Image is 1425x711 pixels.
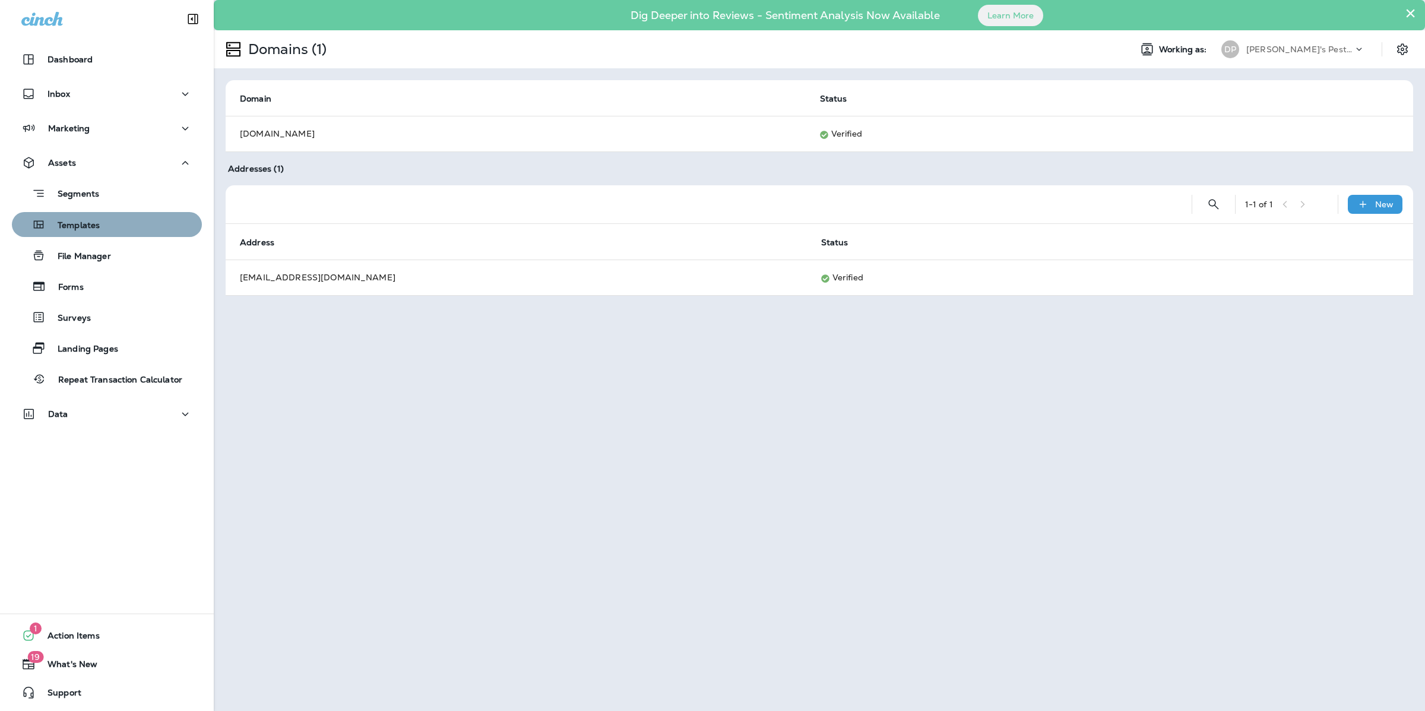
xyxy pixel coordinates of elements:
p: Landing Pages [46,344,118,355]
button: Landing Pages [12,336,202,361]
span: Address [240,238,274,248]
p: Forms [46,282,84,293]
p: [PERSON_NAME]'s Pest Control [1246,45,1353,54]
span: Address [240,237,290,248]
span: 1 [30,622,42,634]
button: Close [1405,4,1416,23]
span: Status [821,238,848,248]
span: 19 [27,651,43,663]
td: Verified [806,116,1385,151]
p: Data [48,409,68,419]
p: Segments [46,189,99,201]
span: Working as: [1159,45,1209,55]
p: Templates [46,220,100,232]
span: Support [36,688,81,702]
p: Repeat Transaction Calculator [46,375,182,386]
button: Marketing [12,116,202,140]
button: Collapse Sidebar [176,7,210,31]
span: Status [820,94,847,104]
p: Domains (1) [243,40,327,58]
p: Dashboard [47,55,93,64]
button: Support [12,681,202,704]
td: Verified [807,260,1385,295]
span: What's New [36,659,97,674]
button: 19What's New [12,652,202,676]
p: File Manager [46,251,111,263]
button: Templates [12,212,202,237]
button: Segments [12,181,202,206]
button: Surveys [12,305,202,330]
button: Repeat Transaction Calculator [12,366,202,391]
p: Inbox [47,89,70,99]
p: Marketing [48,124,90,133]
span: Status [820,93,863,104]
span: Domain [240,94,271,104]
p: Dig Deeper into Reviews - Sentiment Analysis Now Available [596,14,974,17]
td: [DOMAIN_NAME] [226,116,806,151]
span: Addresses (1) [228,163,284,174]
td: [EMAIL_ADDRESS][DOMAIN_NAME] [226,260,807,295]
p: Surveys [46,313,91,324]
div: 1 - 1 of 1 [1245,200,1273,209]
button: Learn More [978,5,1043,26]
p: New [1375,200,1394,209]
button: 1Action Items [12,624,202,647]
button: Assets [12,151,202,175]
span: Domain [240,93,287,104]
button: Settings [1392,39,1413,60]
button: Forms [12,274,202,299]
p: Assets [48,158,76,168]
button: Data [12,402,202,426]
span: Action Items [36,631,100,645]
button: File Manager [12,243,202,268]
button: Inbox [12,82,202,106]
button: Search Addresses [1202,192,1225,216]
div: DP [1221,40,1239,58]
button: Dashboard [12,48,202,71]
span: Status [821,237,864,248]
